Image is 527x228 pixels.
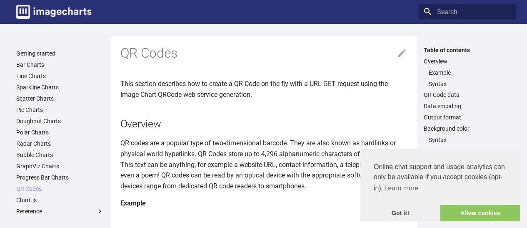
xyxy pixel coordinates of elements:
[16,196,104,204] a: Chart.js
[120,117,407,131] h2: Overview
[424,147,511,155] a: Foreground Color
[374,162,507,195] span: Online chat support and usage analytics can only be available if you accept cookies (opt-in).
[424,91,511,99] a: QR Code data
[424,69,511,88] nav: Overview
[16,95,104,102] a: Scatter Charts
[16,174,104,181] a: Progress Bar Charts
[360,149,520,221] div: cookieconsent
[16,72,104,80] a: Line Charts
[16,162,104,170] a: GraphViz Charts
[16,106,104,114] a: Pie Charts
[13,2,95,22] a: Image-Charts documentation
[429,80,511,88] a: Syntax
[419,46,516,54] label: Table of contents
[120,45,407,62] h1: QR Codes
[16,50,104,57] a: Getting started
[424,58,511,65] a: Overview
[16,185,104,193] a: QR Codes
[16,61,104,68] a: Bar Charts
[424,125,511,132] a: Background color
[16,208,104,215] label: Reference
[16,140,104,147] a: Radar Charts
[16,84,104,91] a: Sparkline Charts
[16,129,104,136] a: Polar Charts
[424,102,511,110] a: Data encoding
[120,138,407,191] p: QR codes are a popular type of two-dimensional barcode. They are also known as hardlinks or physi...
[16,151,104,159] a: Bubble Charts
[440,205,520,222] a: allow cookies
[429,136,511,144] a: Syntax
[16,117,104,125] a: Doughnut Charts
[424,136,511,144] nav: Background color
[424,114,511,121] a: Output format
[419,4,516,19] input: Search
[419,46,516,178] nav: Table of contents
[120,198,407,209] h4: Example
[120,79,407,100] p: This section describes how to create a QR Code on the fly with a URL GET request using the Image-...
[16,5,91,19] img: logo
[383,182,420,195] a: learn more about cookies
[360,205,440,222] a: dismiss cookie message
[429,69,511,76] a: Example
